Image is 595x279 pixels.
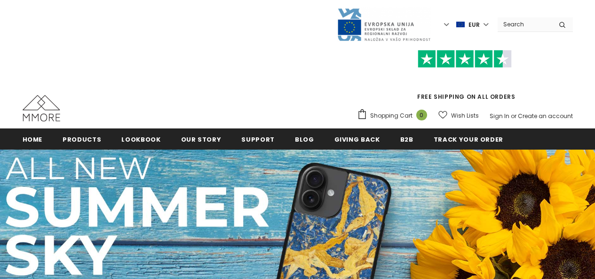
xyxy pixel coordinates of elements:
span: Lookbook [121,135,160,144]
a: Sign In [490,112,509,120]
a: Javni Razpis [337,20,431,28]
span: EUR [468,20,480,30]
a: Home [23,128,43,150]
span: B2B [400,135,413,144]
a: Lookbook [121,128,160,150]
span: Blog [295,135,314,144]
a: Our Story [181,128,222,150]
span: Shopping Cart [370,111,413,120]
img: Trust Pilot Stars [418,50,512,68]
img: Javni Razpis [337,8,431,42]
span: Giving back [334,135,380,144]
span: Wish Lists [451,111,479,120]
iframe: Customer reviews powered by Trustpilot [357,68,573,92]
input: Search Site [498,17,552,31]
span: 0 [416,110,427,120]
span: Products [63,135,101,144]
span: Our Story [181,135,222,144]
span: or [511,112,516,120]
a: Giving back [334,128,380,150]
a: Create an account [518,112,573,120]
span: support [241,135,275,144]
a: Products [63,128,101,150]
a: B2B [400,128,413,150]
span: FREE SHIPPING ON ALL ORDERS [357,54,573,101]
span: Track your order [434,135,503,144]
a: Wish Lists [438,107,479,124]
span: Home [23,135,43,144]
a: Track your order [434,128,503,150]
a: Shopping Cart 0 [357,109,432,123]
img: MMORE Cases [23,95,60,121]
a: Blog [295,128,314,150]
a: support [241,128,275,150]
